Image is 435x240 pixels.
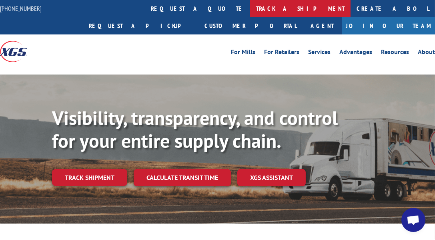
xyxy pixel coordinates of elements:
[264,49,299,58] a: For Retailers
[52,105,338,153] b: Visibility, transparency, and control for your entire supply chain.
[342,17,435,34] a: Join Our Team
[83,17,198,34] a: Request a pickup
[401,208,425,232] a: Open chat
[303,17,342,34] a: Agent
[134,169,231,186] a: Calculate transit time
[52,169,127,186] a: Track shipment
[339,49,372,58] a: Advantages
[381,49,409,58] a: Resources
[198,17,303,34] a: Customer Portal
[418,49,435,58] a: About
[231,49,255,58] a: For Mills
[237,169,306,186] a: XGS ASSISTANT
[308,49,331,58] a: Services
